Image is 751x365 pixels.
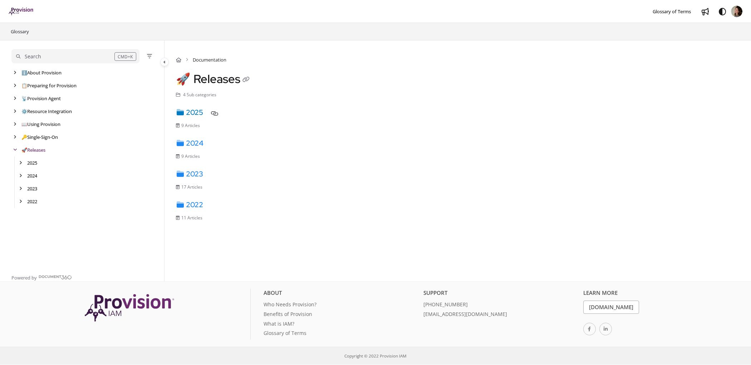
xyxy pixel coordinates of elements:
[11,69,19,76] div: arrow
[264,310,418,320] a: Benefits of Provision
[423,310,578,320] a: [EMAIL_ADDRESS][DOMAIN_NAME]
[264,320,418,330] a: What is IAM?
[21,147,27,153] span: 🚀
[176,138,203,148] a: 2024
[114,52,136,61] div: CMD+K
[21,133,58,141] a: Single-Sign-On
[21,146,45,154] a: Releases
[21,108,27,115] span: ⚙️
[176,169,203,179] a: 2023
[21,82,77,89] a: Preparing for Provision
[21,82,27,89] span: 📋
[176,108,203,117] a: 2025
[21,69,62,76] a: About Provision
[39,275,72,279] img: Document360
[193,56,226,63] span: Documentation
[27,198,37,205] a: 2022
[11,274,37,281] span: Powered by
[176,215,208,221] li: 11 Articles
[11,108,19,115] div: arrow
[9,8,34,15] img: brand logo
[21,95,27,102] span: 📡
[176,200,203,209] a: 2022
[717,6,728,17] button: Theme options
[85,294,174,322] img: Provision IAM Onboarding Platform
[11,273,72,281] a: Powered by Document360 - opens in a new tab
[17,198,24,205] div: arrow
[176,71,191,87] span: 🚀
[21,121,27,127] span: 📖
[11,49,139,63] button: Search
[264,301,418,310] a: Who Needs Provision?
[209,108,220,119] button: Copy link of 2025
[176,72,252,86] h1: Releases
[264,329,418,339] a: Glossary of Terms
[264,289,418,301] div: About
[11,82,19,89] div: arrow
[176,153,205,160] li: 9 Articles
[731,6,742,17] img: lkanen@provisioniam.com
[583,289,738,301] div: Learn More
[17,185,24,192] div: arrow
[176,56,181,63] a: Home
[17,160,24,166] div: arrow
[240,74,252,86] button: Copy link of Releases
[21,121,60,128] a: Using Provision
[145,52,154,60] button: Filter
[27,185,37,192] a: 2023
[21,69,27,76] span: ℹ️
[176,122,205,129] li: 9 Articles
[11,95,19,102] div: arrow
[27,172,37,179] a: 2024
[423,289,578,301] div: Support
[17,172,24,179] div: arrow
[10,27,30,36] a: Glossary
[700,6,711,17] a: Whats new
[176,92,216,98] li: 4 Sub categories
[27,159,37,166] a: 2025
[11,134,19,141] div: arrow
[21,108,72,115] a: Resource Integration
[176,184,208,190] li: 17 Articles
[160,58,169,66] button: Category toggle
[11,121,19,128] div: arrow
[21,134,27,140] span: 🔑
[9,8,34,16] a: Project logo
[583,301,639,314] a: [DOMAIN_NAME]
[653,8,691,15] span: Glossary of Terms
[423,301,578,310] a: [PHONE_NUMBER]
[11,147,19,154] div: arrow
[21,95,61,102] a: Provision Agent
[25,53,41,60] div: Search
